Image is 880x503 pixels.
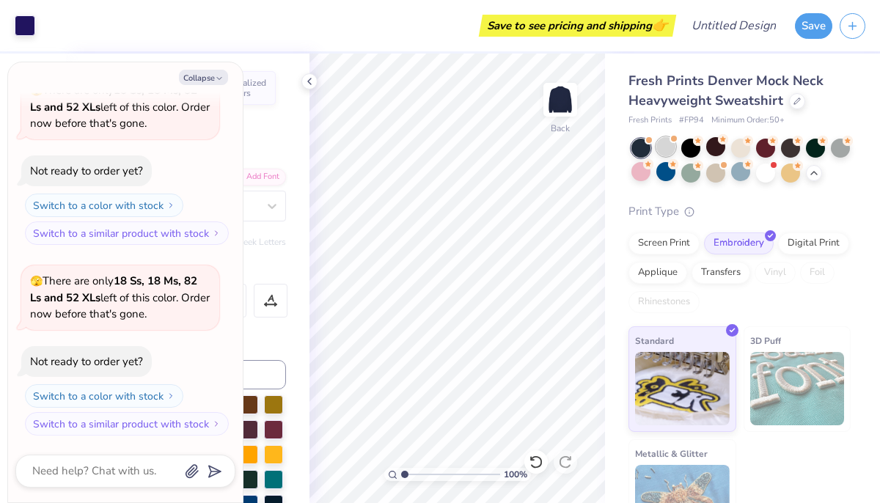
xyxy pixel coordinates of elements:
img: Standard [635,352,730,425]
button: Switch to a similar product with stock [25,221,229,245]
div: Rhinestones [628,291,700,313]
button: Switch to a color with stock [25,194,183,217]
strong: 18 Ss, 18 Ms, 82 Ls and 52 XLs [30,83,197,114]
div: Not ready to order yet? [30,164,143,178]
img: Switch to a color with stock [166,201,175,210]
input: Untitled Design [680,11,788,40]
div: Back [551,122,570,135]
div: Print Type [628,203,851,220]
div: Foil [800,262,835,284]
span: Metallic & Glitter [635,446,708,461]
img: Back [546,85,575,114]
button: Collapse [179,70,228,85]
img: 3D Puff [750,352,845,425]
button: Switch to a similar product with stock [25,412,229,436]
div: Vinyl [755,262,796,284]
span: Standard [635,333,674,348]
div: Add Font [228,169,286,186]
img: Switch to a similar product with stock [212,419,221,428]
span: 3D Puff [750,333,781,348]
span: 👉 [652,16,668,34]
span: 🫣 [30,274,43,288]
button: Save [795,13,832,39]
span: 100 % [504,468,527,481]
span: There are only left of this color. Order now before that's gone. [30,273,210,321]
div: Transfers [692,262,750,284]
span: Minimum Order: 50 + [711,114,785,127]
span: Fresh Prints [628,114,672,127]
img: Switch to a color with stock [166,392,175,400]
strong: 18 Ss, 18 Ms, 82 Ls and 52 XLs [30,273,197,305]
div: Not ready to order yet? [30,354,143,369]
span: # FP94 [679,114,704,127]
div: Embroidery [704,232,774,254]
div: Digital Print [778,232,849,254]
span: Fresh Prints Denver Mock Neck Heavyweight Sweatshirt [628,72,824,109]
span: There are only left of this color. Order now before that's gone. [30,83,210,131]
img: Switch to a similar product with stock [212,229,221,238]
button: Switch to a color with stock [25,384,183,408]
div: Save to see pricing and shipping [483,15,672,37]
div: Applique [628,262,687,284]
div: Screen Print [628,232,700,254]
